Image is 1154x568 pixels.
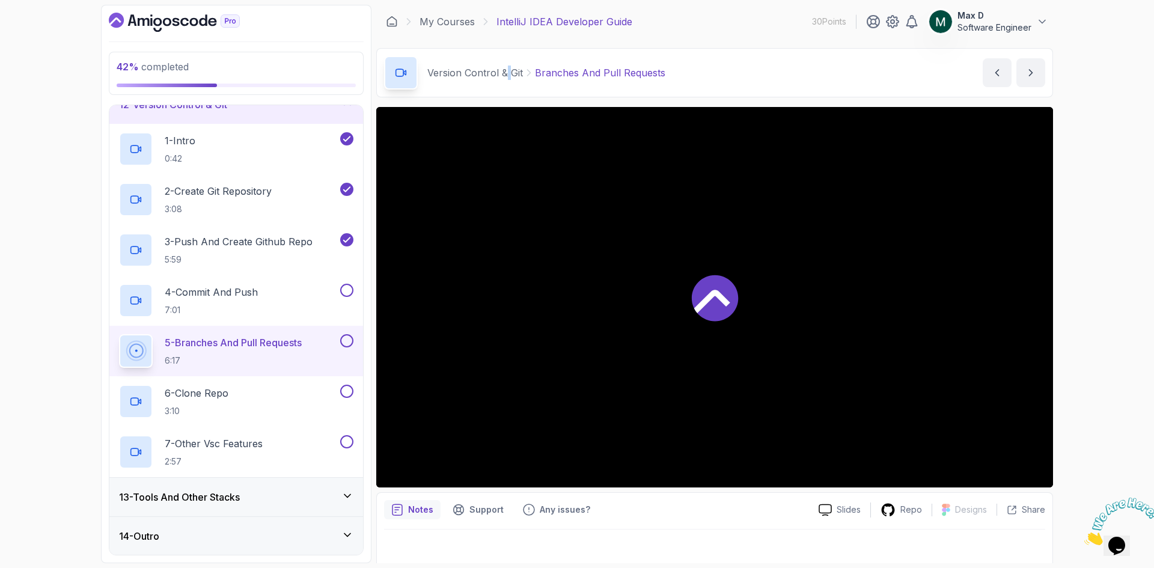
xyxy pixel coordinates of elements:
p: 6:17 [165,355,302,367]
p: Max D [957,10,1031,22]
p: 30 Points [812,16,846,28]
a: Slides [809,504,870,516]
p: 3:08 [165,203,272,215]
p: Slides [837,504,861,516]
a: Repo [871,502,932,518]
p: 5:59 [165,254,313,266]
h3: 14 - Outro [119,529,159,543]
span: 42 % [117,61,139,73]
button: Share [997,504,1045,516]
button: 7-Other Vsc Features2:57 [119,435,353,469]
p: Repo [900,504,922,516]
button: Support button [445,500,511,519]
button: 3-Push And Create Github Repo5:59 [119,233,353,267]
p: 4 - Commit And Push [165,285,258,299]
p: Designs [955,504,987,516]
span: completed [117,61,189,73]
p: Version Control & Git [427,66,523,80]
p: Software Engineer [957,22,1031,34]
p: 7:01 [165,304,258,316]
p: 3 - Push And Create Github Repo [165,234,313,249]
button: 14-Outro [109,517,363,555]
a: Dashboard [386,16,398,28]
a: Dashboard [109,13,267,32]
button: user profile imageMax DSoftware Engineer [929,10,1048,34]
button: notes button [384,500,441,519]
h3: 13 - Tools And Other Stacks [119,490,240,504]
p: 5 - Branches And Pull Requests [165,335,302,350]
p: 1 - Intro [165,133,195,148]
button: previous content [983,58,1012,87]
img: Chat attention grabber [5,5,79,52]
button: 4-Commit And Push7:01 [119,284,353,317]
button: next content [1016,58,1045,87]
button: 13-Tools And Other Stacks [109,478,363,516]
p: 6 - Clone Repo [165,386,228,400]
p: 0:42 [165,153,195,165]
p: Notes [408,504,433,516]
p: 3:10 [165,405,228,417]
p: 2 - Create Git Repository [165,184,272,198]
button: 6-Clone Repo3:10 [119,385,353,418]
p: Branches And Pull Requests [535,66,665,80]
button: 1-Intro0:42 [119,132,353,166]
button: 2-Create Git Repository3:08 [119,183,353,216]
p: Share [1022,504,1045,516]
a: My Courses [420,14,475,29]
iframe: chat widget [1079,493,1154,550]
p: IntelliJ IDEA Developer Guide [496,14,632,29]
button: Feedback button [516,500,597,519]
img: user profile image [929,10,952,33]
p: Support [469,504,504,516]
button: 5-Branches And Pull Requests6:17 [119,334,353,368]
p: 7 - Other Vsc Features [165,436,263,451]
p: Any issues? [540,504,590,516]
p: 2:57 [165,456,263,468]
